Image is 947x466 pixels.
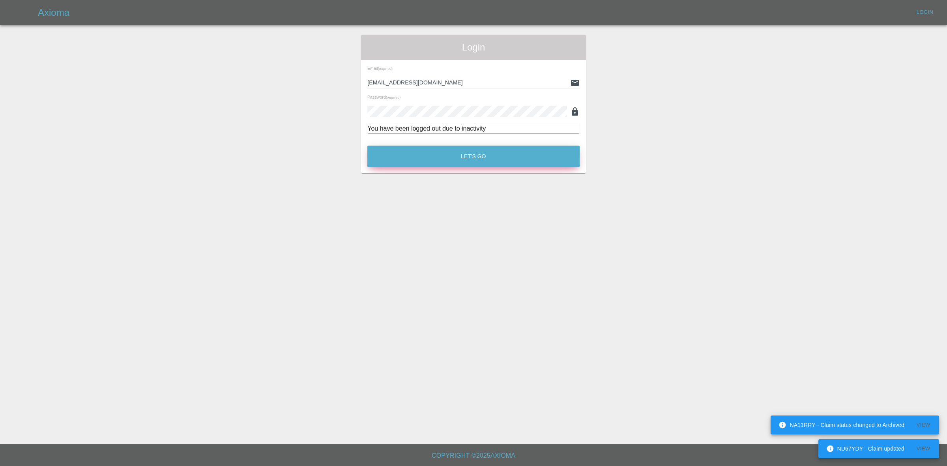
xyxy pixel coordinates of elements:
[367,66,393,71] span: Email
[912,6,938,19] a: Login
[911,419,936,431] button: View
[826,442,905,456] div: NU67YDY - Claim updated
[367,146,580,167] button: Let's Go
[6,450,941,461] h6: Copyright © 2025 Axioma
[779,418,904,432] div: NA11RRY - Claim status changed to Archived
[386,96,401,99] small: (required)
[367,124,580,133] div: You have been logged out due to inactivity
[38,6,69,19] h5: Axioma
[367,41,580,54] span: Login
[911,443,936,455] button: View
[367,95,401,99] span: Password
[378,67,393,71] small: (required)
